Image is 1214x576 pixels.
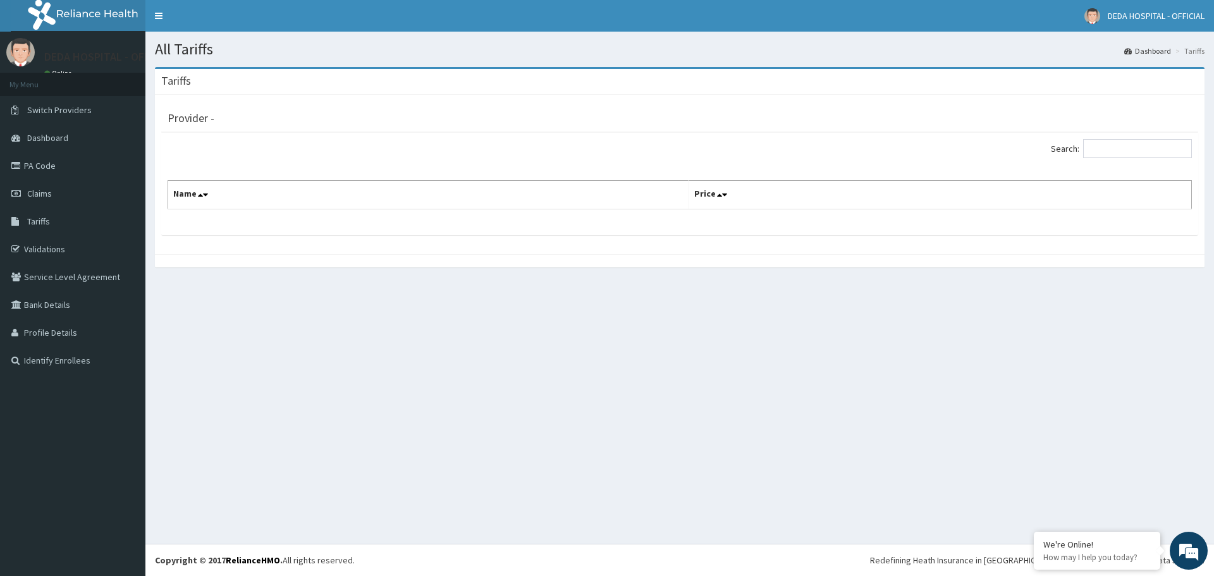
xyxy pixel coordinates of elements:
label: Search: [1051,139,1192,158]
p: How may I help you today? [1043,552,1151,563]
h3: Tariffs [161,75,191,87]
img: User Image [1084,8,1100,24]
h1: All Tariffs [155,41,1205,58]
h3: Provider - [168,113,214,124]
th: Name [168,181,689,210]
span: Claims [27,188,52,199]
img: User Image [6,38,35,66]
div: We're Online! [1043,539,1151,550]
span: Dashboard [27,132,68,144]
input: Search: [1083,139,1192,158]
a: Online [44,69,75,78]
a: RelianceHMO [226,555,280,566]
th: Price [689,181,1192,210]
span: DEDA HOSPITAL - OFFICIAL [1108,10,1205,21]
p: DEDA HOSPITAL - OFFICIAL [44,51,175,63]
span: Tariffs [27,216,50,227]
strong: Copyright © 2017 . [155,555,283,566]
span: Switch Providers [27,104,92,116]
div: Redefining Heath Insurance in [GEOGRAPHIC_DATA] using Telemedicine and Data Science! [870,554,1205,567]
footer: All rights reserved. [145,544,1214,576]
